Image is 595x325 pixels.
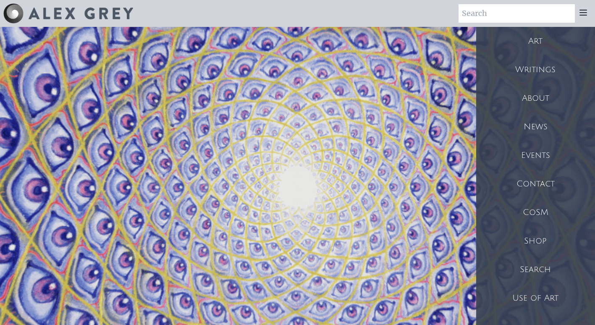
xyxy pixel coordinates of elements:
[476,141,595,170] a: Events
[476,55,595,84] a: Writings
[476,255,595,284] a: Search
[476,113,595,141] a: News
[459,4,575,23] input: Search
[476,84,595,113] a: About
[476,27,595,55] a: Art
[476,170,595,198] a: Contact
[476,284,595,312] a: Use of Art
[476,227,595,255] a: Shop
[476,198,595,227] a: CoSM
